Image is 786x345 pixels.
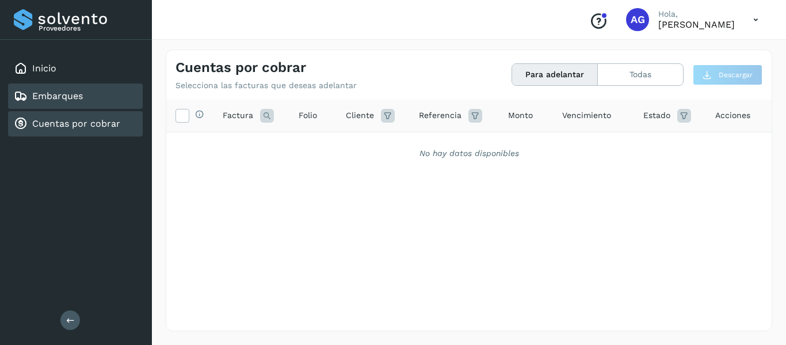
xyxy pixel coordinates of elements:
[32,63,56,74] a: Inicio
[598,64,683,85] button: Todas
[299,109,317,122] span: Folio
[658,19,735,30] p: ALFONSO García Flores
[643,109,670,122] span: Estado
[562,109,611,122] span: Vencimiento
[175,81,357,90] p: Selecciona las facturas que deseas adelantar
[175,59,306,76] h4: Cuentas por cobrar
[8,56,143,81] div: Inicio
[508,109,533,122] span: Monto
[715,109,750,122] span: Acciones
[39,24,138,32] p: Proveedores
[719,70,753,80] span: Descargar
[693,65,762,85] button: Descargar
[32,90,83,101] a: Embarques
[658,9,735,19] p: Hola,
[181,147,757,160] div: No hay datos disponibles
[32,118,120,129] a: Cuentas por cobrar
[512,64,598,85] button: Para adelantar
[419,109,461,122] span: Referencia
[346,109,374,122] span: Cliente
[8,84,143,109] div: Embarques
[223,109,253,122] span: Factura
[8,111,143,137] div: Cuentas por cobrar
